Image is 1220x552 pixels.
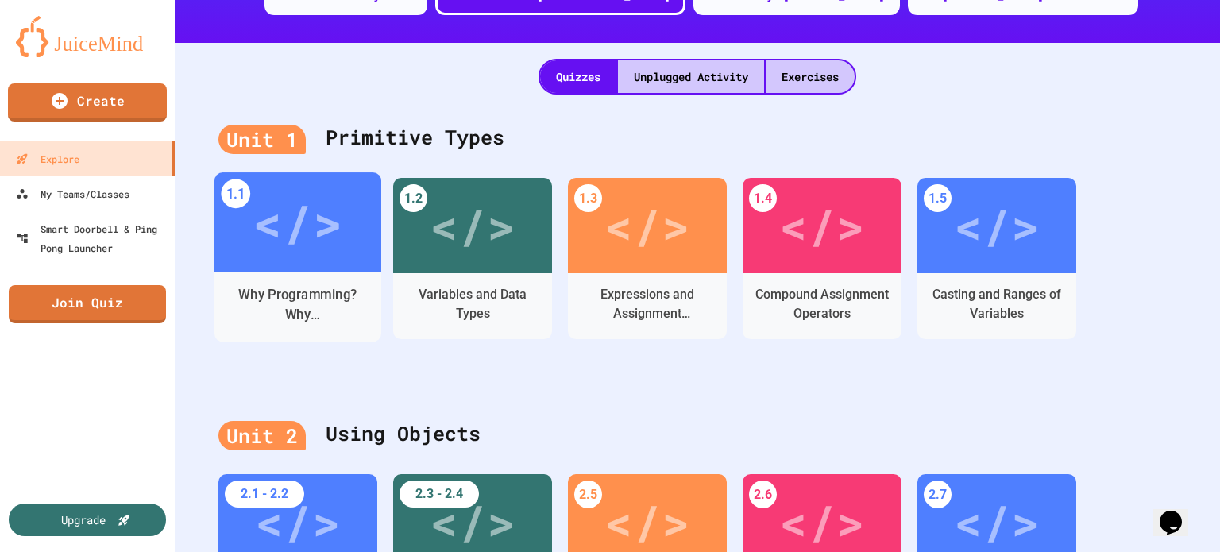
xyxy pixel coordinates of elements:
iframe: chat widget [1153,488,1204,536]
div: </> [779,190,865,261]
div: Casting and Ranges of Variables [929,285,1064,323]
div: Upgrade [61,511,106,528]
div: Unplugged Activity [618,60,764,93]
div: 2.1 - 2.2 [225,481,304,508]
div: 1.3 [574,184,602,212]
div: Expressions and Assignment Statements [580,285,715,323]
div: Smart Doorbell & Ping Pong Launcher [16,219,168,257]
div: 1.4 [749,184,777,212]
div: Compound Assignment Operators [755,285,890,323]
div: </> [954,190,1040,261]
div: 2.3 - 2.4 [400,481,479,508]
img: logo-orange.svg [16,16,159,57]
div: My Teams/Classes [16,184,129,203]
div: 1.5 [924,184,952,212]
div: Quizzes [540,60,616,93]
div: </> [253,185,342,260]
a: Create [8,83,167,122]
div: Explore [16,149,79,168]
div: Using Objects [218,403,1176,466]
a: Join Quiz [9,285,166,323]
div: 1.1 [221,179,250,209]
div: 2.5 [574,481,602,508]
div: Why Programming? Why [GEOGRAPHIC_DATA]? [227,285,369,325]
div: 1.2 [400,184,427,212]
div: </> [430,190,515,261]
div: </> [604,190,690,261]
div: Unit 2 [218,421,306,451]
div: 2.7 [924,481,952,508]
div: Exercises [766,60,855,93]
div: Unit 1 [218,125,306,155]
div: 2.6 [749,481,777,508]
div: Variables and Data Types [405,285,540,323]
div: Primitive Types [218,106,1176,170]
